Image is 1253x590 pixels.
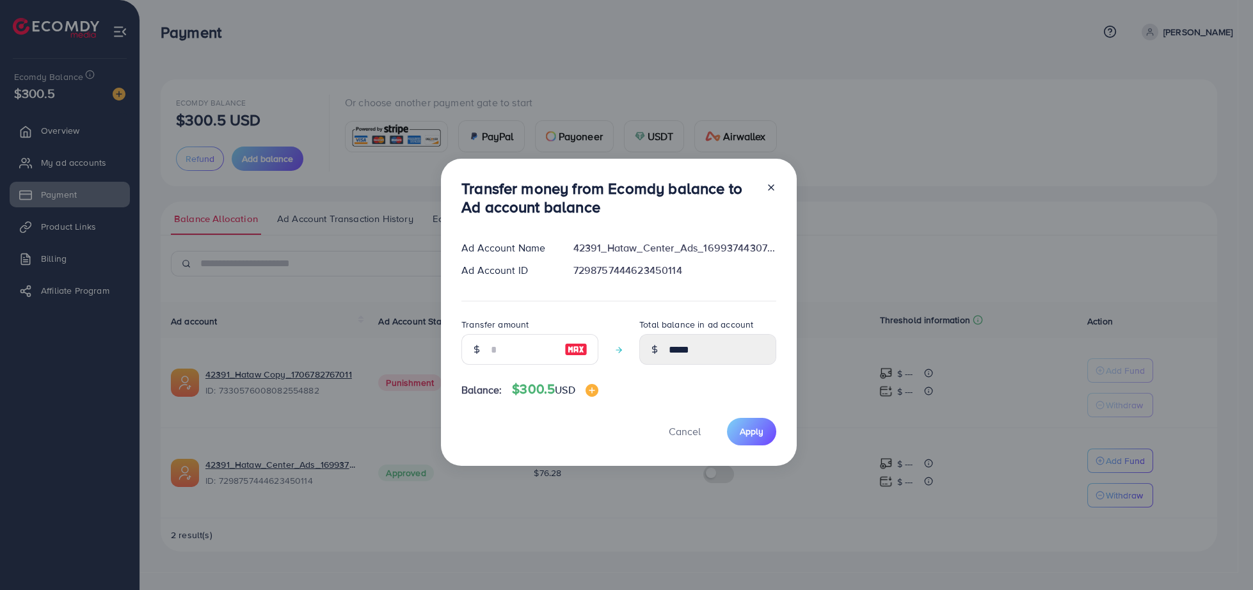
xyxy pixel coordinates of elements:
label: Transfer amount [461,318,529,331]
button: Apply [727,418,776,445]
img: image [586,384,598,397]
div: Ad Account Name [451,241,563,255]
h3: Transfer money from Ecomdy balance to Ad account balance [461,179,756,216]
h4: $300.5 [512,381,598,397]
span: Balance: [461,383,502,397]
iframe: Chat [1199,532,1243,580]
div: 7298757444623450114 [563,263,786,278]
button: Cancel [653,418,717,445]
span: Apply [740,425,763,438]
label: Total balance in ad account [639,318,753,331]
span: USD [555,383,575,397]
img: image [564,342,587,357]
div: 42391_Hataw_Center_Ads_1699374430760 [563,241,786,255]
span: Cancel [669,424,701,438]
div: Ad Account ID [451,263,563,278]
